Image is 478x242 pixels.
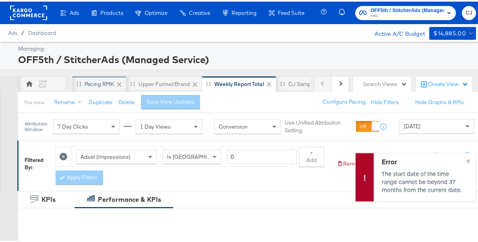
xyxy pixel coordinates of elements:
button: Hide Filters [371,97,399,105]
div: Pacing RMK [85,79,114,86]
button: Hide Graphs & KPIs [415,97,464,105]
label: Use Unified Attribution Setting: [285,117,352,132]
button: Rename [48,94,90,108]
div: Drag to reorder tab [280,80,285,84]
span: [DATE] [404,121,420,128]
button: CJ [462,4,476,18]
span: Creative [189,8,210,14]
p: The start date of the time range cannot be beyond 37 months from the current date. [382,168,466,192]
button: OFF5th / StitcherAds (Managed Service)HBC [355,4,456,18]
button: Configure Pacing [317,93,371,108]
span: Feed Suite [278,8,304,14]
button: Remove Filters [337,158,381,166]
div: Filtered By: [25,155,49,170]
div: Drag to reorder tab [130,80,135,84]
div: Create View [428,79,468,87]
div: Active A/C Budget [412,150,456,164]
span: Reporting [232,8,257,14]
div: Drag to reorder tab [206,80,211,84]
button: $14,885.00 [429,25,476,38]
div: OFF5th / StitcherAds (Managed Service) [18,51,474,65]
div: CJ Sample Reports [288,79,336,86]
div: $14,885.00 [433,27,466,37]
span: 7 Day Clicks [58,121,88,129]
span: × [466,154,470,163]
input: Enter a number [227,148,297,163]
div: Drag to reorder tab [77,80,81,84]
div: Upper Funnel/Brand [139,79,190,86]
div: Managing: [18,43,474,51]
span: Products [100,8,123,14]
span: Optimize [145,8,168,14]
span: OFF5th / StitcherAds (Managed Service) [370,5,444,13]
button: Delete [118,97,135,105]
span: 1 Day Views [140,121,171,129]
div: Error [382,156,466,165]
div: This View: [24,98,45,104]
div: CJ [39,80,46,88]
div: Active A/C Budget [366,25,425,37]
a: Dashboard [28,28,56,35]
div: Search Views [363,79,407,86]
button: + Add [299,145,324,165]
span: Adset (Impressions) [81,152,130,159]
button: Duplicate [89,97,112,105]
button: × [461,152,476,166]
div: Performance & KPIs [98,193,161,203]
span: / [17,28,28,35]
span: Ads [70,8,79,14]
div: Weekly Report Total [214,79,264,86]
div: KPIs [41,193,56,203]
span: Is [GEOGRAPHIC_DATA] [167,152,229,159]
span: Ads [8,28,17,35]
div: Attribution Window: [24,119,49,131]
span: Conversion [219,121,248,129]
span: HBC [370,11,444,18]
span: CJ [465,7,473,16]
